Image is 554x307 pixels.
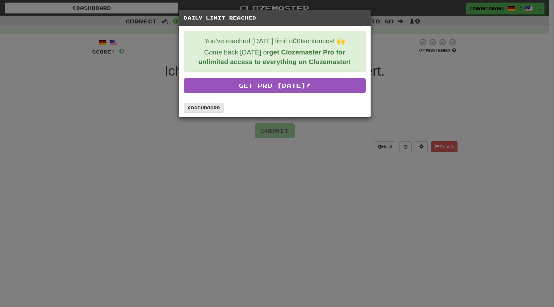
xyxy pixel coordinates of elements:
a: Get Pro [DATE]! [184,78,366,93]
h5: Daily Limit Reached [184,15,366,21]
p: You've reached [DATE] limit of 30 sentences! 🙌 [189,36,361,46]
p: Come back [DATE] or [189,47,361,67]
strong: get Clozemaster Pro for unlimited access to everything on Clozemaster! [198,48,351,65]
a: Dashboard [184,103,223,112]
